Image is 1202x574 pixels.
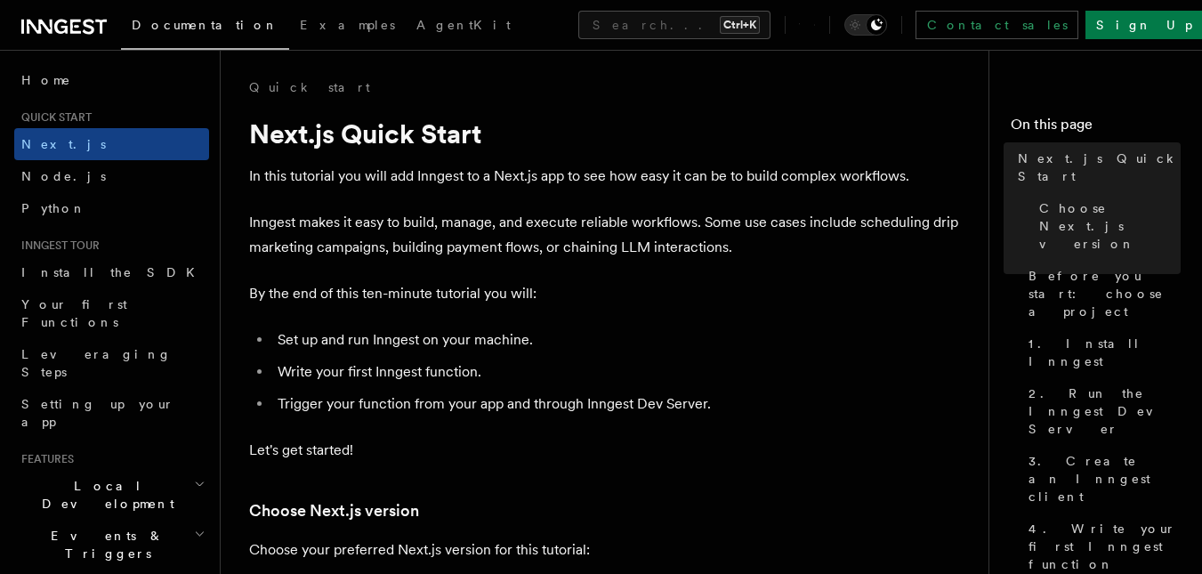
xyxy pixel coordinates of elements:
[1029,267,1181,320] span: Before you start: choose a project
[14,338,209,388] a: Leveraging Steps
[21,71,71,89] span: Home
[14,477,194,513] span: Local Development
[844,14,887,36] button: Toggle dark mode
[289,5,406,48] a: Examples
[720,16,760,34] kbd: Ctrl+K
[1032,192,1181,260] a: Choose Next.js version
[249,281,961,306] p: By the end of this ten-minute tutorial you will:
[21,201,86,215] span: Python
[249,78,370,96] a: Quick start
[272,360,961,384] li: Write your first Inngest function.
[1021,327,1181,377] a: 1. Install Inngest
[14,238,100,253] span: Inngest tour
[14,288,209,338] a: Your first Functions
[416,18,511,32] span: AgentKit
[121,5,289,50] a: Documentation
[1011,114,1181,142] h4: On this page
[21,169,106,183] span: Node.js
[272,392,961,416] li: Trigger your function from your app and through Inngest Dev Server.
[1029,452,1181,505] span: 3. Create an Inngest client
[132,18,278,32] span: Documentation
[21,297,127,329] span: Your first Functions
[1018,150,1181,185] span: Next.js Quick Start
[1029,520,1181,573] span: 4. Write your first Inngest function
[14,110,92,125] span: Quick start
[1011,142,1181,192] a: Next.js Quick Start
[1029,384,1181,438] span: 2. Run the Inngest Dev Server
[1039,199,1181,253] span: Choose Next.js version
[21,137,106,151] span: Next.js
[14,520,209,570] button: Events & Triggers
[14,64,209,96] a: Home
[21,265,206,279] span: Install the SDK
[249,538,961,562] p: Choose your preferred Next.js version for this tutorial:
[578,11,770,39] button: Search...Ctrl+K
[14,452,74,466] span: Features
[1029,335,1181,370] span: 1. Install Inngest
[14,527,194,562] span: Events & Triggers
[21,397,174,429] span: Setting up your app
[1021,260,1181,327] a: Before you start: choose a project
[300,18,395,32] span: Examples
[249,438,961,463] p: Let's get started!
[14,470,209,520] button: Local Development
[249,210,961,260] p: Inngest makes it easy to build, manage, and execute reliable workflows. Some use cases include sc...
[1021,377,1181,445] a: 2. Run the Inngest Dev Server
[272,327,961,352] li: Set up and run Inngest on your machine.
[406,5,521,48] a: AgentKit
[14,160,209,192] a: Node.js
[249,117,961,150] h1: Next.js Quick Start
[249,498,419,523] a: Choose Next.js version
[249,164,961,189] p: In this tutorial you will add Inngest to a Next.js app to see how easy it can be to build complex...
[14,192,209,224] a: Python
[21,347,172,379] span: Leveraging Steps
[14,388,209,438] a: Setting up your app
[14,256,209,288] a: Install the SDK
[1021,445,1181,513] a: 3. Create an Inngest client
[916,11,1078,39] a: Contact sales
[14,128,209,160] a: Next.js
